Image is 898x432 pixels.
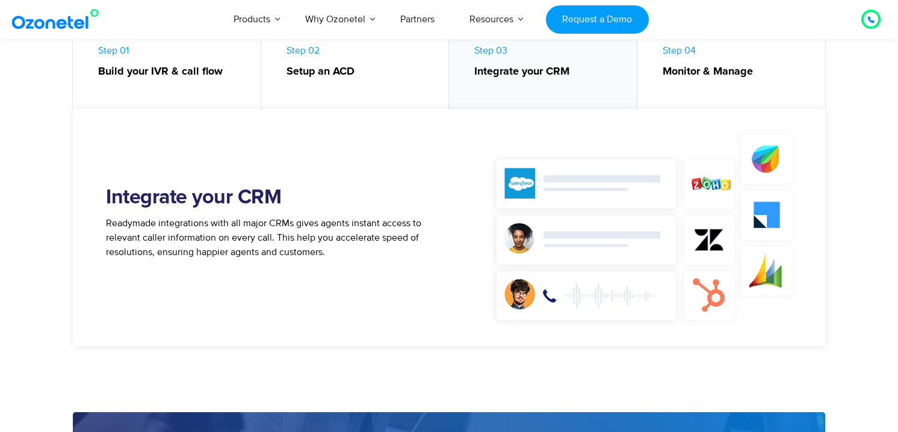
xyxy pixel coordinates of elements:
[637,14,826,115] a: Step 04Monitor & Manage
[98,64,249,80] strong: Build your IVR & call flow
[106,217,421,258] span: Readymade integrations with all major CRMs gives agents instant access to relevant caller informa...
[98,45,249,80] span: Step 01
[286,45,437,80] span: Step 02
[286,64,437,80] strong: Setup an ACD
[546,5,649,34] a: Request a Demo
[663,45,814,80] span: Step 04
[73,14,261,115] a: Step 01Build your IVR & call flow
[485,128,810,327] img: Integrated your CRM
[474,45,625,80] span: Step 03
[663,64,814,80] strong: Monitor & Manage
[106,186,449,210] h2: Integrate your CRM
[449,14,637,115] a: Step 03Integrate your CRM
[261,14,450,115] a: Step 02Setup an ACD
[474,64,625,80] strong: Integrate your CRM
